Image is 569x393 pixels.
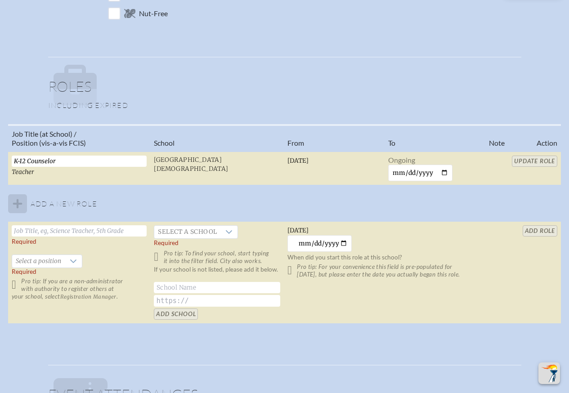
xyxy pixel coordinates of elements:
[154,156,228,173] span: [GEOGRAPHIC_DATA][DEMOGRAPHIC_DATA]
[60,294,116,300] span: Registration Manager
[48,101,521,110] p: Including expired
[287,227,309,234] span: [DATE]
[388,156,415,164] span: Ongoing
[12,156,147,167] input: Eg, Science Teacher, 5th Grade
[284,125,385,152] th: From
[385,125,485,152] th: To
[154,239,179,247] label: Required
[538,362,560,384] button: Scroll Top
[287,263,482,278] p: Pro tip: For your convenience this field is pre-populated for [DATE], but please enter the date y...
[540,364,558,382] img: To the top
[508,125,561,152] th: Action
[12,277,147,300] p: Pro tip: If you are a non-administrator with authority to register others at your school, select .
[12,225,147,237] input: Job Title, eg, Science Teacher, 5th Grade
[154,250,280,265] p: Pro tip: To find your school, start typing it into the filter field. City also works.
[139,9,168,18] span: Nut-Free
[485,125,508,152] th: Note
[154,226,220,238] span: Select a school
[12,268,36,275] span: Required
[150,125,284,152] th: School
[12,168,34,176] span: Teacher
[154,295,280,307] input: https://
[12,238,36,246] label: Required
[12,255,65,268] span: Select a position
[154,282,280,293] input: School Name
[8,125,150,152] th: Job Title (at School) / Position (vis-a-vis FCIS)
[287,254,482,261] p: When did you start this role at this school?
[154,266,278,281] label: If your school is not listed, please add it below.
[48,79,521,101] h1: Roles
[287,157,309,165] span: [DATE]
